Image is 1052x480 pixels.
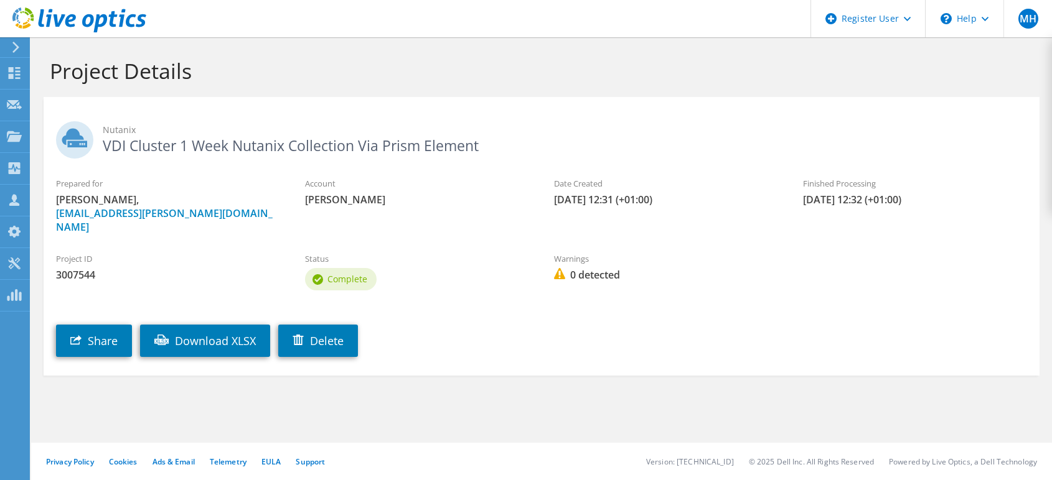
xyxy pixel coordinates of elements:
a: EULA [261,456,281,467]
a: Share [56,325,132,357]
span: [PERSON_NAME], [56,193,280,234]
label: Date Created [554,177,778,190]
label: Status [305,252,529,265]
a: Support [296,456,325,467]
span: 3007544 [56,268,280,282]
li: Version: [TECHNICAL_ID] [646,456,734,467]
span: [DATE] 12:31 (+01:00) [554,193,778,206]
span: [PERSON_NAME] [305,193,529,206]
a: [EMAIL_ADDRESS][PERSON_NAME][DOMAIN_NAME] [56,206,273,234]
label: Account [305,177,529,190]
label: Warnings [554,252,778,265]
svg: \n [941,13,952,24]
a: Privacy Policy [46,456,94,467]
span: MH [1018,9,1038,29]
label: Finished Processing [803,177,1027,190]
li: © 2025 Dell Inc. All Rights Reserved [749,456,874,467]
span: Complete [327,273,367,285]
span: 0 detected [554,268,778,282]
label: Project ID [56,252,280,265]
span: Nutanix [103,123,1027,137]
li: Powered by Live Optics, a Dell Technology [889,456,1037,467]
a: Ads & Email [153,456,195,467]
h1: Project Details [50,58,1027,84]
a: Telemetry [210,456,247,467]
label: Prepared for [56,177,280,190]
h2: VDI Cluster 1 Week Nutanix Collection Via Prism Element [56,121,1027,152]
a: Download XLSX [140,325,270,357]
span: [DATE] 12:32 (+01:00) [803,193,1027,206]
a: Delete [278,325,358,357]
a: Cookies [109,456,138,467]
